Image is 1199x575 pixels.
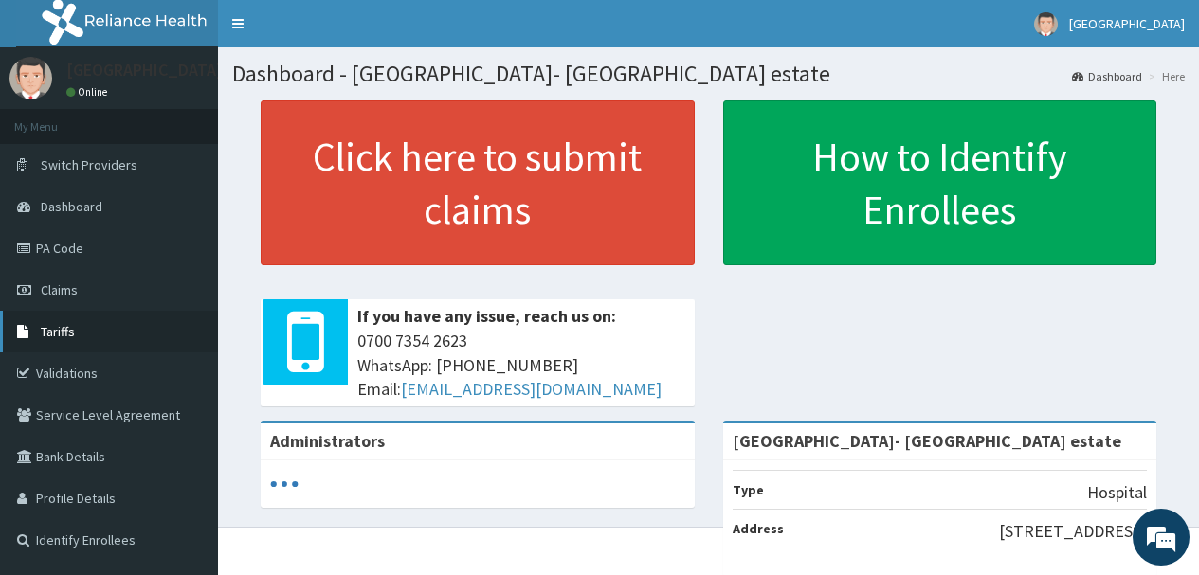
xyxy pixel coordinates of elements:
p: [GEOGRAPHIC_DATA] [66,62,223,79]
span: Switch Providers [41,156,137,173]
span: [GEOGRAPHIC_DATA] [1069,15,1185,32]
p: [STREET_ADDRESS] [999,519,1147,544]
svg: audio-loading [270,470,299,498]
a: [EMAIL_ADDRESS][DOMAIN_NAME] [401,378,662,400]
img: User Image [9,57,52,99]
span: 0700 7354 2623 WhatsApp: [PHONE_NUMBER] Email: [357,329,685,402]
b: Type [733,481,764,498]
a: Online [66,85,112,99]
li: Here [1144,68,1185,84]
a: Click here to submit claims [261,100,695,265]
b: If you have any issue, reach us on: [357,305,616,327]
span: Tariffs [41,323,75,340]
span: Claims [41,281,78,298]
img: User Image [1034,12,1058,36]
a: How to Identify Enrollees [723,100,1157,265]
a: Dashboard [1072,68,1142,84]
span: Dashboard [41,198,102,215]
p: Hospital [1087,480,1147,505]
b: Administrators [270,430,385,452]
b: Address [733,520,784,537]
strong: [GEOGRAPHIC_DATA]- [GEOGRAPHIC_DATA] estate [733,430,1121,452]
h1: Dashboard - [GEOGRAPHIC_DATA]- [GEOGRAPHIC_DATA] estate [232,62,1185,86]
